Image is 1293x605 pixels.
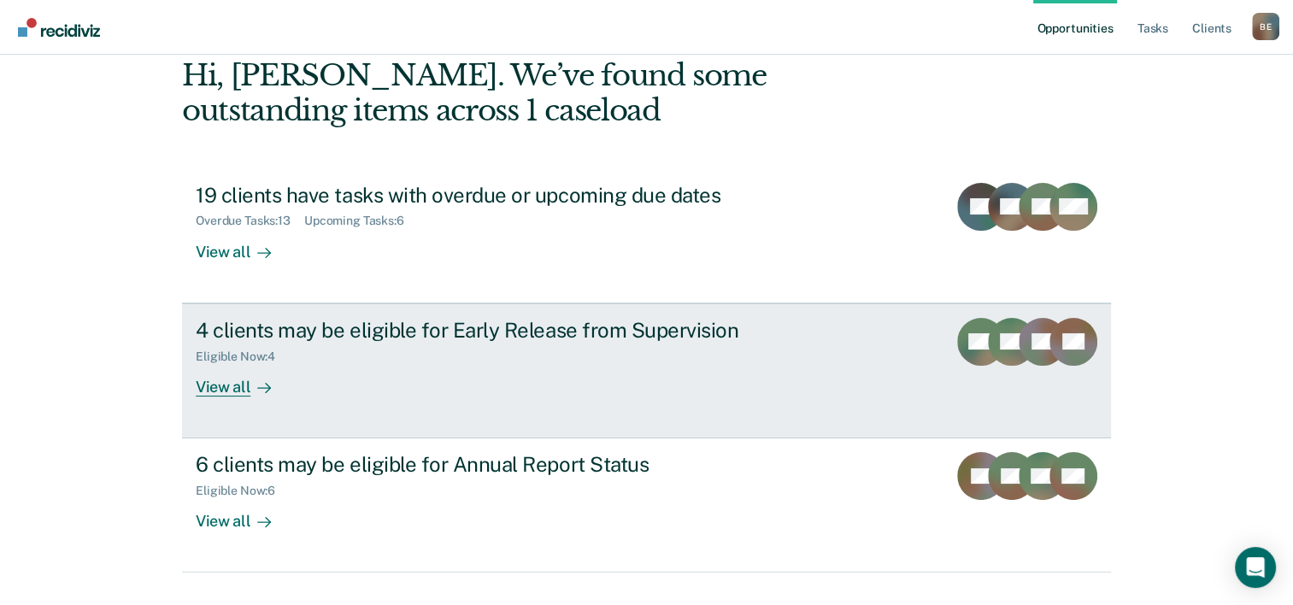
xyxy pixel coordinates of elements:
[196,498,291,532] div: View all
[1252,13,1279,40] div: B E
[196,484,289,498] div: Eligible Now : 6
[196,363,291,396] div: View all
[182,58,925,128] div: Hi, [PERSON_NAME]. We’ve found some outstanding items across 1 caseload
[1235,547,1276,588] div: Open Intercom Messenger
[196,228,291,261] div: View all
[182,169,1111,303] a: 19 clients have tasks with overdue or upcoming due datesOverdue Tasks:13Upcoming Tasks:6View all
[196,214,304,228] div: Overdue Tasks : 13
[182,303,1111,438] a: 4 clients may be eligible for Early Release from SupervisionEligible Now:4View all
[18,18,100,37] img: Recidiviz
[196,183,796,208] div: 19 clients have tasks with overdue or upcoming due dates
[196,349,289,364] div: Eligible Now : 4
[182,438,1111,573] a: 6 clients may be eligible for Annual Report StatusEligible Now:6View all
[196,318,796,343] div: 4 clients may be eligible for Early Release from Supervision
[1252,13,1279,40] button: Profile dropdown button
[304,214,418,228] div: Upcoming Tasks : 6
[196,452,796,477] div: 6 clients may be eligible for Annual Report Status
